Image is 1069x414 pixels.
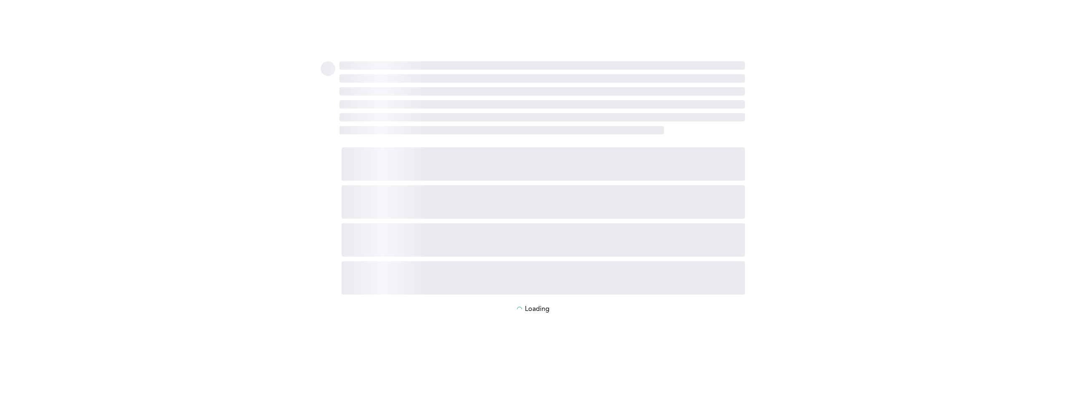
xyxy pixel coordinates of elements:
[339,61,745,70] span: ‌
[342,223,745,257] span: ‌
[525,305,550,313] p: Loading
[342,261,745,295] span: ‌
[339,126,664,134] span: ‌
[339,113,745,121] span: ‌
[342,185,745,219] span: ‌
[339,74,745,83] span: ‌
[339,100,745,109] span: ‌
[321,61,335,76] span: ‌
[342,147,745,181] span: ‌
[339,87,745,96] span: ‌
